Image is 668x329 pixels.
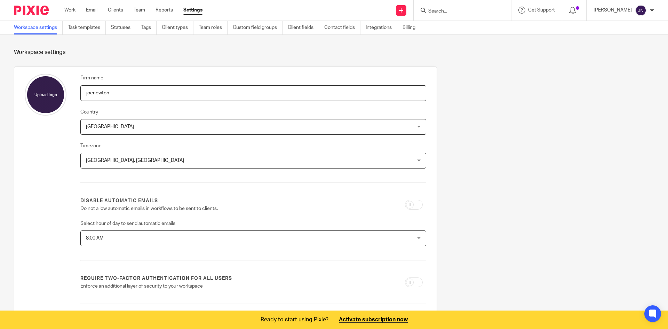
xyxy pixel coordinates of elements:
[80,205,307,212] p: Do not allow automatic emails in workflows to be sent to clients.
[111,21,136,34] a: Statuses
[80,142,102,149] label: Timezone
[80,197,158,204] label: Disable automatic emails
[162,21,193,34] a: Client types
[156,7,173,14] a: Reports
[366,21,397,34] a: Integrations
[86,7,97,14] a: Email
[594,7,632,14] p: [PERSON_NAME]
[68,21,106,34] a: Task templates
[324,21,360,34] a: Contact fields
[635,5,646,16] img: svg%3E
[141,21,157,34] a: Tags
[134,7,145,14] a: Team
[80,283,307,290] p: Enforce an additional layer of security to your workspace
[428,8,490,15] input: Search
[80,275,232,282] label: Require two-factor authentication for all users
[86,236,104,241] span: 8:00 AM
[64,7,75,14] a: Work
[86,124,134,129] span: [GEOGRAPHIC_DATA]
[14,6,49,15] img: Pixie
[199,21,228,34] a: Team roles
[80,75,103,81] label: Firm name
[80,220,175,227] label: Select hour of day to send automatic emails
[80,109,98,116] label: Country
[14,49,654,56] h1: Workspace settings
[233,21,283,34] a: Custom field groups
[14,21,63,34] a: Workspace settings
[86,158,184,163] span: [GEOGRAPHIC_DATA], [GEOGRAPHIC_DATA]
[403,21,421,34] a: Billing
[183,7,202,14] a: Settings
[108,7,123,14] a: Clients
[288,21,319,34] a: Client fields
[80,85,426,101] input: Name of your firm
[528,8,555,13] span: Get Support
